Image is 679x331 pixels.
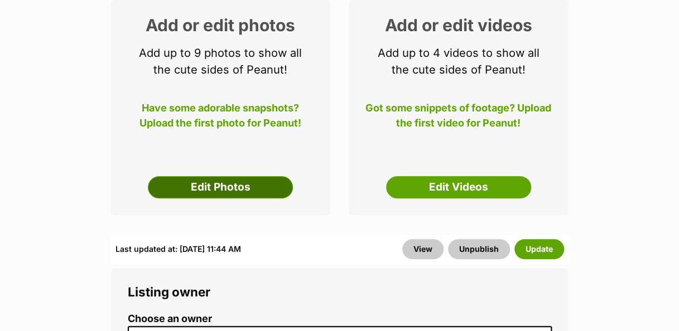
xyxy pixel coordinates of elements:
h2: Add or edit videos [365,17,552,33]
h2: Add or edit photos [128,17,314,33]
a: Edit Photos [148,176,293,198]
a: Edit Videos [386,176,531,198]
button: Update [514,239,564,259]
div: Last updated at: [DATE] 11:44 AM [115,239,241,259]
p: Got some snippets of footage? Upload the first video for Peanut! [365,100,552,137]
span: Listing owner [128,284,210,299]
label: Choose an owner [128,313,552,325]
p: Add up to 4 videos to show all the cute sides of Peanut! [365,45,552,78]
button: Unpublish [448,239,510,259]
a: View [402,239,444,259]
p: Add up to 9 photos to show all the cute sides of Peanut! [128,45,314,78]
p: Have some adorable snapshots? Upload the first photo for Peanut! [128,100,314,137]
